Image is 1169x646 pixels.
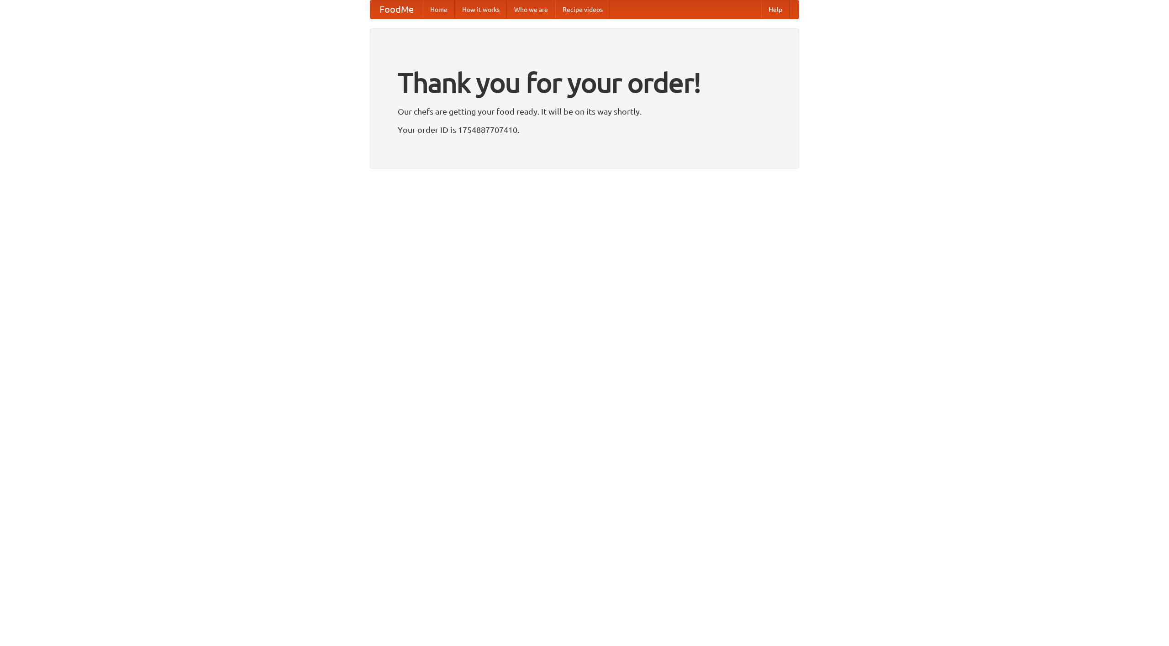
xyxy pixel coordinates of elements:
a: Recipe videos [555,0,610,19]
a: How it works [455,0,507,19]
h1: Thank you for your order! [398,61,771,105]
p: Your order ID is 1754887707410. [398,123,771,137]
a: Help [761,0,790,19]
a: Who we are [507,0,555,19]
p: Our chefs are getting your food ready. It will be on its way shortly. [398,105,771,118]
a: FoodMe [370,0,423,19]
a: Home [423,0,455,19]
